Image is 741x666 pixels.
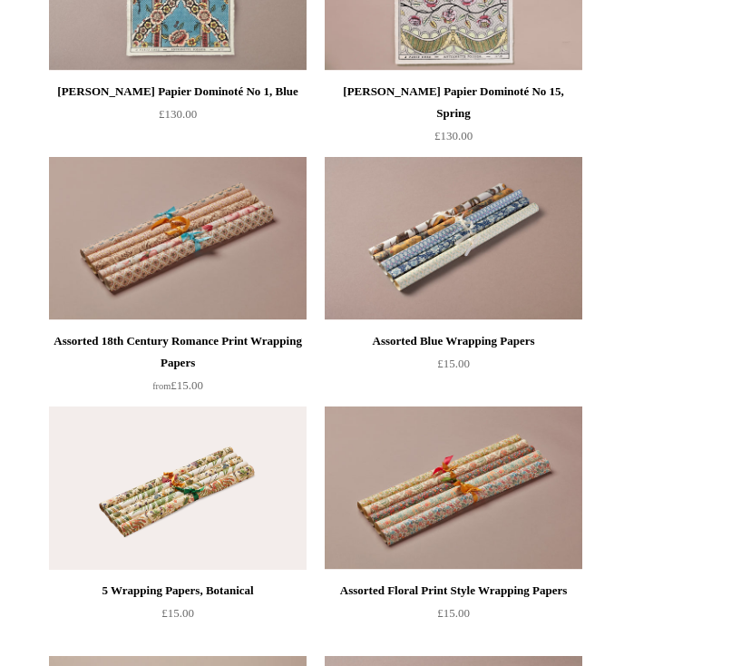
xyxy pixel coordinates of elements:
img: Assorted 18th Century Romance Print Wrapping Papers [49,157,307,320]
span: from [152,381,171,391]
div: Assorted 18th Century Romance Print Wrapping Papers [54,330,302,374]
a: Assorted 18th Century Romance Print Wrapping Papers Assorted 18th Century Romance Print Wrapping ... [49,157,307,320]
div: Assorted Floral Print Style Wrapping Papers [329,580,578,602]
img: Assorted Floral Print Style Wrapping Papers [325,406,582,570]
span: £15.00 [161,606,194,620]
img: 5 Wrapping Papers, Botanical [49,406,307,570]
div: Assorted Blue Wrapping Papers [329,330,578,352]
div: 5 Wrapping Papers, Botanical [54,580,302,602]
img: Assorted Blue Wrapping Papers [325,157,582,320]
div: [PERSON_NAME] Papier Dominoté No 15, Spring [329,81,578,124]
a: Assorted Floral Print Style Wrapping Papers Assorted Floral Print Style Wrapping Papers [325,406,582,570]
span: £130.00 [434,129,473,142]
span: £15.00 [437,357,470,370]
span: £15.00 [152,378,203,392]
a: Assorted 18th Century Romance Print Wrapping Papers from£15.00 [49,330,307,405]
span: £130.00 [159,107,197,121]
a: Assorted Blue Wrapping Papers £15.00 [325,330,582,405]
a: Assorted Floral Print Style Wrapping Papers £15.00 [325,580,582,654]
div: [PERSON_NAME] Papier Dominoté No 1, Blue [54,81,302,103]
span: £15.00 [437,606,470,620]
a: 5 Wrapping Papers, Botanical 5 Wrapping Papers, Botanical [49,406,307,570]
a: [PERSON_NAME] Papier Dominoté No 1, Blue £130.00 [49,81,307,155]
a: [PERSON_NAME] Papier Dominoté No 15, Spring £130.00 [325,81,582,155]
a: Assorted Blue Wrapping Papers Assorted Blue Wrapping Papers [325,157,582,320]
a: 5 Wrapping Papers, Botanical £15.00 [49,580,307,654]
